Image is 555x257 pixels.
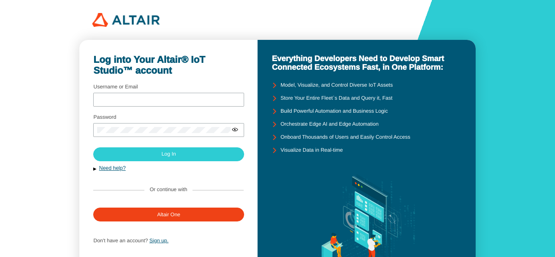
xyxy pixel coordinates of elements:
label: Or continue with [150,187,187,193]
label: Password [93,114,116,120]
a: Need help? [99,165,125,171]
unity-typography: Everything Developers Need to Develop Smart Connected Ecosystems Fast, in One Platform: [272,54,462,72]
unity-typography: Log into Your Altair® IoT Studio™ account [93,54,243,76]
unity-typography: Build Powerful Automation and Business Logic [281,108,388,114]
unity-typography: Visualize Data in Real-time [281,147,343,153]
unity-typography: Orchestrate Edge AI and Edge Automation [281,121,379,127]
unity-typography: Model, Visualize, and Control Diverse IoT Assets [281,82,393,88]
a: Sign up. [150,237,169,244]
unity-typography: Onboard Thousands of Users and Easily Control Access [281,134,410,140]
img: 320px-Altair_logo.png [92,13,160,27]
unity-typography: Store Your Entire Fleet`s Data and Query it, Fast [281,95,392,101]
span: Don't have an account? [93,237,148,244]
button: Need help? [93,165,243,172]
label: Username or Email [93,84,138,90]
